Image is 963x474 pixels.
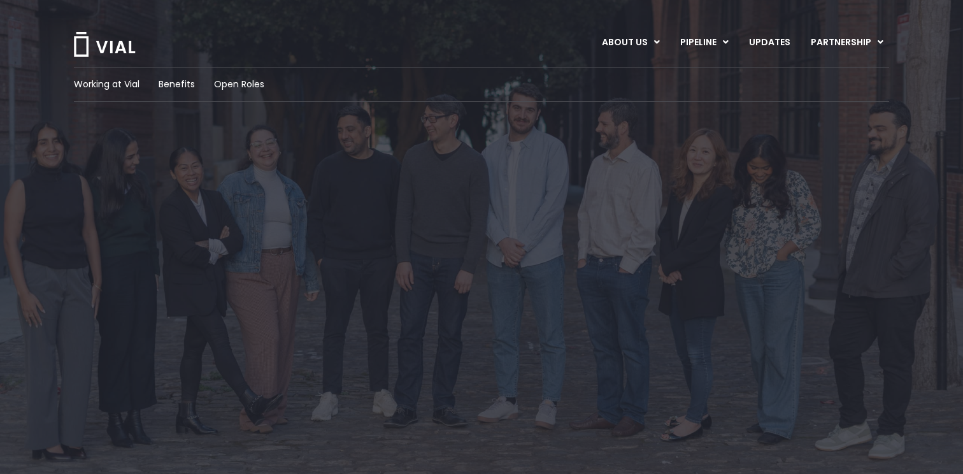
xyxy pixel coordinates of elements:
[73,32,136,57] img: Vial Logo
[670,32,738,54] a: PIPELINEMenu Toggle
[74,78,139,91] a: Working at Vial
[801,32,894,54] a: PARTNERSHIPMenu Toggle
[592,32,669,54] a: ABOUT USMenu Toggle
[739,32,800,54] a: UPDATES
[214,78,264,91] a: Open Roles
[159,78,195,91] a: Benefits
